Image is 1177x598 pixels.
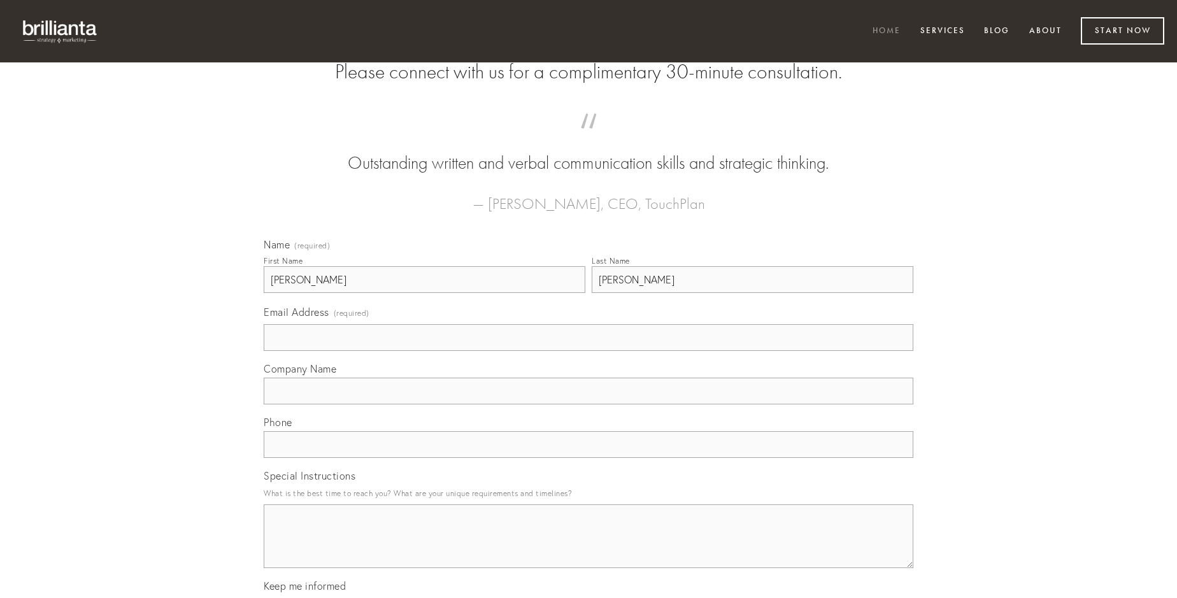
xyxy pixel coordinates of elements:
[976,21,1018,42] a: Blog
[264,238,290,251] span: Name
[264,416,292,429] span: Phone
[264,485,913,502] p: What is the best time to reach you? What are your unique requirements and timelines?
[264,469,355,482] span: Special Instructions
[1081,17,1164,45] a: Start Now
[264,60,913,84] h2: Please connect with us for a complimentary 30-minute consultation.
[284,176,893,217] figcaption: — [PERSON_NAME], CEO, TouchPlan
[912,21,973,42] a: Services
[13,13,108,50] img: brillianta - research, strategy, marketing
[284,126,893,176] blockquote: Outstanding written and verbal communication skills and strategic thinking.
[264,306,329,318] span: Email Address
[864,21,909,42] a: Home
[294,242,330,250] span: (required)
[334,304,369,322] span: (required)
[264,362,336,375] span: Company Name
[264,580,346,592] span: Keep me informed
[592,256,630,266] div: Last Name
[284,126,893,151] span: “
[264,256,303,266] div: First Name
[1021,21,1070,42] a: About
